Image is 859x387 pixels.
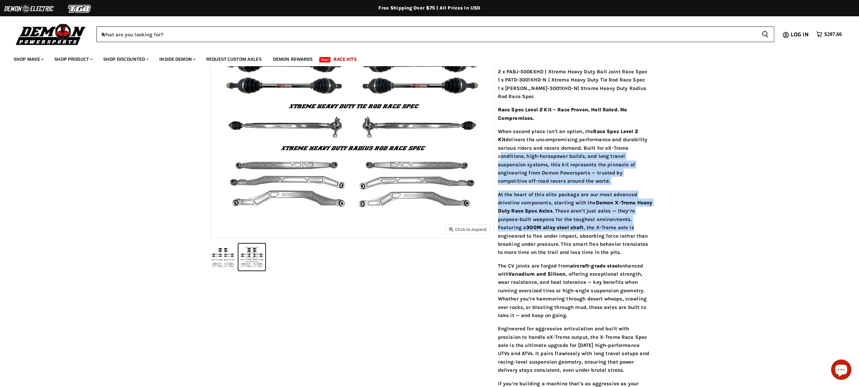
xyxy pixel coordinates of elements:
[498,325,653,374] p: Engineered for aggressive articulation and built with precision to handle eX-Treme output, the X-...
[238,244,265,271] button: Can-Am Maverick X3 64
[201,52,267,66] a: Request Custom Axles
[3,2,54,15] img: Demon Electric Logo 2
[329,52,362,66] a: Race Kits
[829,360,854,382] inbox-online-store-chat: Shopify online store chat
[54,2,105,15] img: TGB Logo 2
[570,263,619,269] b: aircraft-grade steel
[96,26,774,42] form: Product
[813,30,845,39] a: $207.66
[446,225,490,234] button: Click to expand
[96,26,756,42] input: When autocomplete results are available use up and down arrows to review and enter to select
[824,31,842,38] span: $207.66
[8,52,48,66] a: Shop Make
[210,244,236,271] button: Can-Am Maverick X3 64
[154,52,200,66] a: Inside Demon
[158,5,701,11] div: Free Shipping Over $75 | All Prices In USD
[319,57,331,62] span: New!
[526,224,584,231] b: 300M alloy steel shaft
[449,227,487,232] span: Click to expand
[788,32,813,38] a: Log in
[14,22,88,46] img: Demon Powersports
[8,50,840,66] ul: Main menu
[498,190,653,257] p: At the heart of this elite package are our most advanced driveline components, starting with the ...
[498,127,653,185] p: When second place isn’t an option, the delivers the uncompromising performance and durability ser...
[498,107,627,121] b: Race Spec Level 2 Kit – Race Proven. Hell Rated. No Compromises.
[498,200,652,214] b: Demon X-Treme Heavy Duty Race Spec Axles
[498,34,653,100] div: 2 x PAXL-3082XHD | Xtreme Heavy Duty Axle Race Spec 300M 2 x PAXL-3037XHD-R | Xtreme Heavy Duty A...
[498,262,653,320] p: The CV joints are forged from enhanced with , offering exceptional strength, wear resistance, and...
[268,52,318,66] a: Demon Rewards
[756,26,774,42] button: Search
[791,30,809,39] span: Log in
[49,52,97,66] a: Shop Product
[98,52,153,66] a: Shop Discounted
[509,271,566,277] b: Vanadium and Silicon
